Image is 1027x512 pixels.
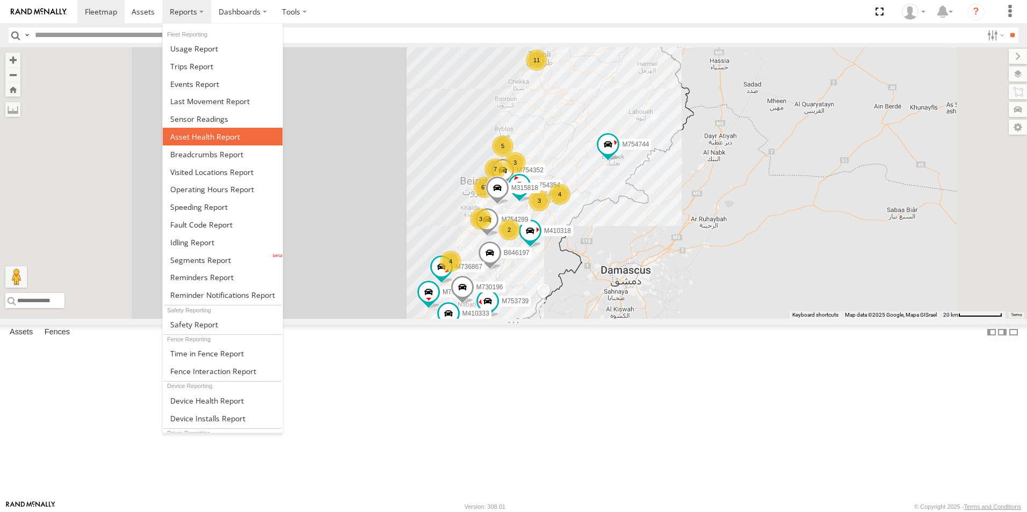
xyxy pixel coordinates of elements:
[163,362,283,380] a: Fence Interaction Report
[997,325,1008,340] label: Dock Summary Table to the Right
[501,216,528,224] span: M754289
[5,82,20,97] button: Zoom Home
[163,216,283,233] a: Fault Code Report
[39,325,75,340] label: Fences
[526,49,547,71] div: 11
[1008,325,1019,340] label: Hide Summary Table
[5,102,20,117] label: Measure
[967,3,985,20] i: ?
[163,92,283,110] a: Last Movement Report
[470,208,491,230] div: 3
[898,4,929,20] div: Mazen Siblini
[163,180,283,198] a: Asset Operating Hours Report
[5,67,20,82] button: Zoom out
[163,40,283,57] a: Usage Report
[163,75,283,93] a: Full Events Report
[549,184,570,205] div: 4
[484,158,506,180] div: 7
[163,392,283,409] a: Device Health Report
[502,297,529,305] span: M753739
[163,316,283,333] a: Safety Report
[845,312,937,318] span: Map data ©2025 Google, Mapa GISrael
[23,27,31,43] label: Search Query
[163,269,283,287] a: Reminders Report
[163,57,283,75] a: Trips Report
[163,409,283,427] a: Device Installs Report
[504,249,530,257] span: B646197
[408,318,430,340] div: 2
[462,310,489,318] span: M410333
[5,266,27,288] button: Drag Pegman onto the map to open Street View
[544,227,571,235] span: M410318
[1011,313,1022,317] a: Terms (opens in new tab)
[986,325,997,340] label: Dock Summary Table to the Left
[511,184,538,192] span: M315818
[498,219,520,240] div: 2
[983,27,1006,43] label: Search Filter Options
[6,501,55,512] a: Visit our Website
[163,110,283,128] a: Sensor Readings
[943,312,958,318] span: 20 km
[4,325,38,340] label: Assets
[517,167,544,174] span: M754352
[163,145,283,163] a: Breadcrumbs Report
[533,181,560,189] span: M754354
[492,135,513,157] div: 5
[11,8,67,16] img: rand-logo.svg
[1009,120,1027,135] label: Map Settings
[529,190,550,211] div: 3
[914,503,1021,510] div: © Copyright 2025 -
[163,251,283,269] a: Segments Report
[622,141,649,148] span: M754744
[964,503,1021,510] a: Terms and Conditions
[504,152,526,173] div: 3
[443,288,469,296] span: M741188
[5,53,20,67] button: Zoom in
[440,251,461,272] div: 4
[163,163,283,181] a: Visited Locations Report
[163,128,283,145] a: Asset Health Report
[940,311,1006,319] button: Map Scale: 20 km per 78 pixels
[163,345,283,362] a: Time in Fences Report
[465,503,505,510] div: Version: 308.01
[474,177,495,198] div: 67
[163,233,283,251] a: Idling Report
[792,311,838,319] button: Keyboard shortcuts
[476,283,503,291] span: M730196
[163,198,283,216] a: Fleet Speed Report
[455,263,482,270] span: M736867
[163,286,283,304] a: Service Reminder Notifications Report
